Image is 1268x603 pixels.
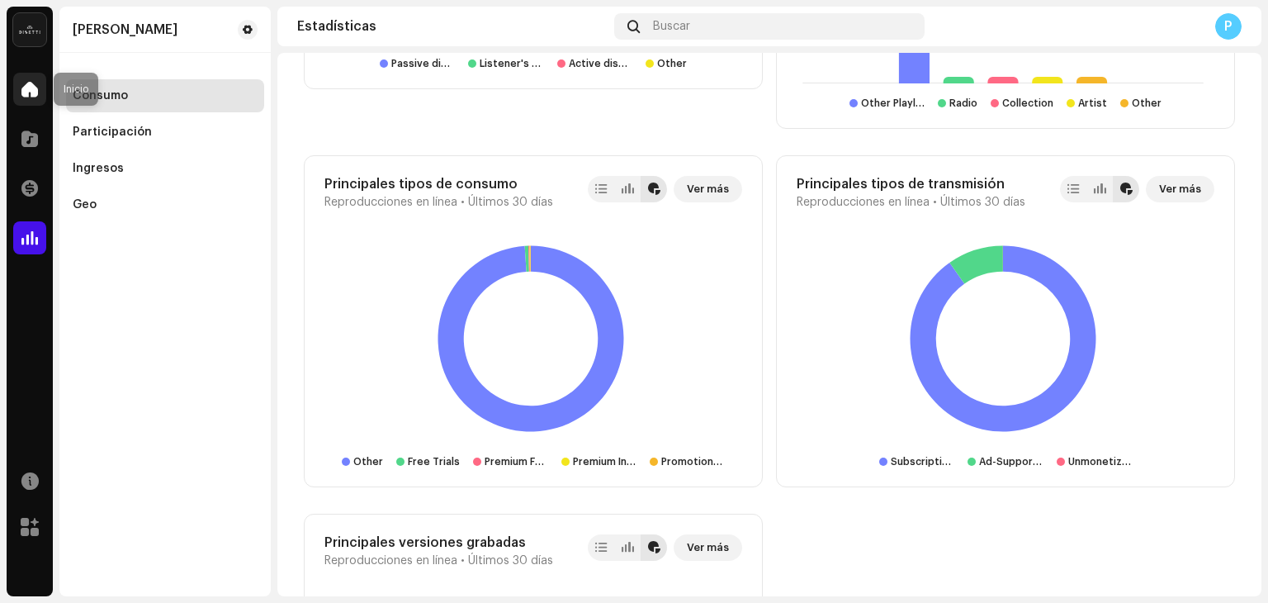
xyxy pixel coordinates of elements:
div: Principales versiones grabadas [324,534,553,551]
span: Reproducciones en línea [324,554,457,567]
div: Pablo Piddy [73,23,177,36]
div: Premium Family Subscriptions [485,455,548,468]
button: Ver más [674,176,742,202]
re-m-nav-item: Geo [66,188,264,221]
div: Consumo [73,89,128,102]
span: Últimos 30 días [468,554,553,567]
div: Ad-Supported Streaming [979,455,1043,468]
span: Buscar [653,20,690,33]
div: Geo [73,198,97,211]
div: Other [353,455,383,468]
re-m-nav-item: Ingresos [66,152,264,185]
re-m-nav-item: Participación [66,116,264,149]
div: Collection [1002,97,1053,110]
div: Principales tipos de transmisión [797,176,1025,192]
span: Ver más [1159,173,1201,206]
button: Ver más [674,534,742,561]
span: • [461,196,465,209]
div: Listener's collection [480,57,543,70]
div: Principales tipos de consumo [324,176,553,192]
div: Unmonetized [1068,455,1132,468]
span: Ver más [687,531,729,564]
span: Últimos 30 días [468,196,553,209]
re-m-nav-item: Consumo [66,79,264,112]
div: Active discovery [569,57,632,70]
span: • [461,554,465,567]
span: Reproducciones en línea [324,196,457,209]
img: 02a7c2d3-3c89-4098-b12f-2ff2945c95ee [13,13,46,46]
div: Promotional / Discounted Subscriptions [661,455,725,468]
span: Ver más [687,173,729,206]
button: Ver más [1146,176,1214,202]
div: Passive discovery [391,57,455,70]
div: Subscription Streaming [891,455,954,468]
div: Premium Individual Subscriptions [573,455,636,468]
div: Participación [73,126,152,139]
span: • [933,196,937,209]
div: Other Playlist [861,97,925,110]
div: Radio [949,97,977,110]
span: Últimos 30 días [940,196,1025,209]
div: Ingresos [73,162,124,175]
div: Estadísticas [297,20,608,33]
div: Artist [1078,97,1107,110]
div: Other [1132,97,1162,110]
span: Reproducciones en línea [797,196,930,209]
div: P [1215,13,1242,40]
div: Other [657,57,687,70]
div: Free Trials [408,455,460,468]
